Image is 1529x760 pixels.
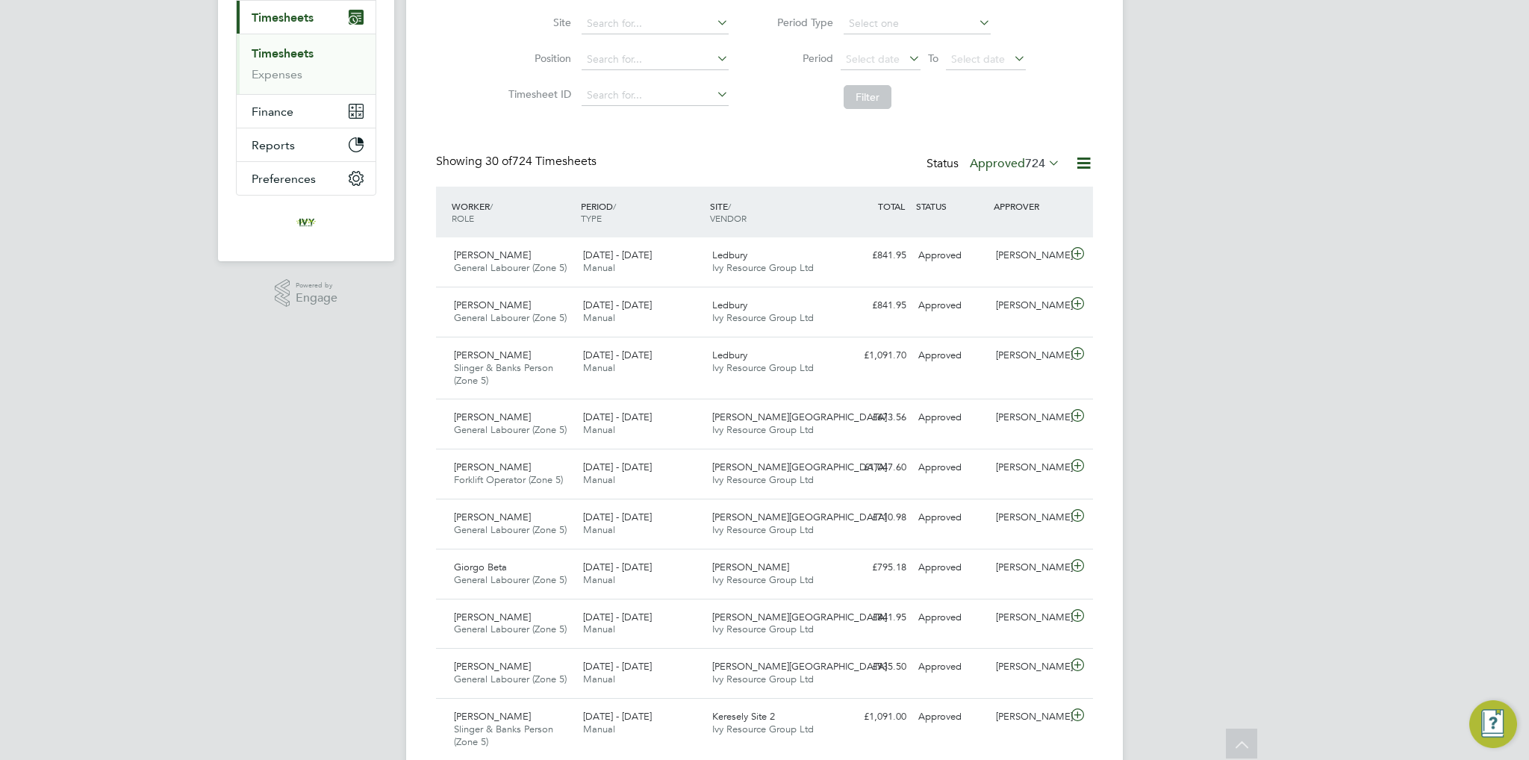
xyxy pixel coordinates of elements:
div: £935.50 [835,655,912,679]
div: STATUS [912,193,990,219]
span: TOTAL [878,200,905,212]
span: Ledbury [712,349,747,361]
span: [DATE] - [DATE] [583,561,652,573]
button: Engage Resource Center [1469,700,1517,748]
a: Timesheets [252,46,314,60]
img: ivyresourcegroup-logo-retina.png [294,211,318,234]
div: £841.95 [835,243,912,268]
input: Search for... [582,85,729,106]
span: General Labourer (Zone 5) [454,523,567,536]
input: Search for... [582,49,729,70]
div: [PERSON_NAME] [990,293,1068,318]
span: To [924,49,943,68]
span: Manual [583,573,615,586]
div: [PERSON_NAME] [990,505,1068,530]
div: £710.98 [835,505,912,530]
span: 724 [1025,156,1045,171]
span: General Labourer (Zone 5) [454,573,567,586]
span: General Labourer (Zone 5) [454,673,567,685]
div: [PERSON_NAME] [990,605,1068,630]
span: Reports [252,138,295,152]
span: Preferences [252,172,316,186]
div: Approved [912,605,990,630]
span: Finance [252,105,293,119]
button: Timesheets [237,1,376,34]
span: Giorgo Beta [454,561,507,573]
div: PERIOD [577,193,706,231]
label: Timesheet ID [504,87,571,101]
span: Select date [846,52,900,66]
button: Finance [237,95,376,128]
div: £1,047.60 [835,455,912,480]
span: [PERSON_NAME] [454,660,531,673]
span: [PERSON_NAME] [712,561,789,573]
span: General Labourer (Zone 5) [454,623,567,635]
label: Site [504,16,571,29]
span: [PERSON_NAME][GEOGRAPHIC_DATA] [712,511,887,523]
span: [PERSON_NAME] [454,710,531,723]
div: Approved [912,455,990,480]
span: 724 Timesheets [485,154,597,169]
div: [PERSON_NAME] [990,243,1068,268]
span: / [728,200,731,212]
span: [PERSON_NAME] [454,299,531,311]
div: £1,091.00 [835,705,912,729]
div: Showing [436,154,600,169]
span: Manual [583,261,615,274]
div: [PERSON_NAME] [990,343,1068,368]
span: Ivy Resource Group Ltd [712,723,814,735]
div: £795.18 [835,555,912,580]
div: [PERSON_NAME] [990,555,1068,580]
div: [PERSON_NAME] [990,405,1068,430]
span: / [490,200,493,212]
div: £1,091.70 [835,343,912,368]
a: Powered byEngage [275,279,338,308]
span: Manual [583,723,615,735]
div: Approved [912,293,990,318]
input: Search for... [582,13,729,34]
label: Period Type [766,16,833,29]
span: [PERSON_NAME] [454,411,531,423]
span: General Labourer (Zone 5) [454,261,567,274]
span: / [613,200,616,212]
span: [PERSON_NAME] [454,349,531,361]
span: [PERSON_NAME] [454,511,531,523]
span: Ivy Resource Group Ltd [712,423,814,436]
span: [PERSON_NAME][GEOGRAPHIC_DATA] [712,461,887,473]
span: Manual [583,361,615,374]
span: [DATE] - [DATE] [583,249,652,261]
div: Approved [912,555,990,580]
span: General Labourer (Zone 5) [454,423,567,436]
span: Slinger & Banks Person (Zone 5) [454,361,553,387]
span: Ivy Resource Group Ltd [712,623,814,635]
input: Select one [844,13,991,34]
div: SITE [706,193,835,231]
span: Manual [583,423,615,436]
div: £841.95 [835,293,912,318]
span: [DATE] - [DATE] [583,710,652,723]
label: Approved [970,156,1060,171]
span: [DATE] - [DATE] [583,411,652,423]
span: Ledbury [712,299,747,311]
span: Ivy Resource Group Ltd [712,673,814,685]
span: [DATE] - [DATE] [583,660,652,673]
div: APPROVER [990,193,1068,219]
div: Approved [912,705,990,729]
span: Engage [296,292,337,305]
div: WORKER [448,193,577,231]
span: Ivy Resource Group Ltd [712,523,814,536]
span: [PERSON_NAME] [454,249,531,261]
span: Forklift Operator (Zone 5) [454,473,563,486]
span: [DATE] - [DATE] [583,461,652,473]
div: Approved [912,243,990,268]
span: Select date [951,52,1005,66]
div: [PERSON_NAME] [990,655,1068,679]
span: [PERSON_NAME] [454,461,531,473]
a: Go to home page [236,211,376,234]
div: Timesheets [237,34,376,94]
span: Ledbury [712,249,747,261]
span: Slinger & Banks Person (Zone 5) [454,723,553,748]
div: [PERSON_NAME] [990,705,1068,729]
span: Timesheets [252,10,314,25]
span: Manual [583,523,615,536]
